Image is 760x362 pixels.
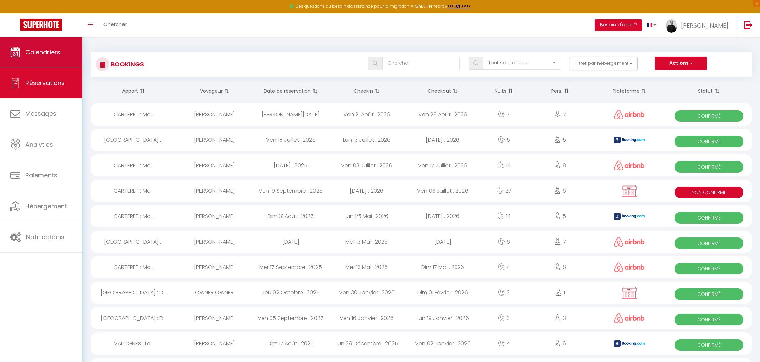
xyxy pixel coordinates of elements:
th: Sort by checkin [329,82,405,100]
th: Sort by status [666,82,752,100]
span: Hébergement [25,202,67,210]
th: Sort by people [527,82,593,100]
th: Sort by guest [176,82,252,100]
span: Paiements [25,171,57,179]
th: Sort by checkout [405,82,481,100]
th: Sort by channel [593,82,666,100]
th: Sort by nights [481,82,527,100]
input: Chercher [382,57,460,70]
button: Filtrer par hébergement [570,57,638,70]
span: Réservations [25,79,65,87]
img: ... [666,19,677,33]
span: Calendriers [25,48,60,56]
a: Chercher [98,13,132,37]
img: logout [744,21,753,29]
th: Sort by booking date [253,82,329,100]
span: [PERSON_NAME] [681,21,728,30]
button: Besoin d'aide ? [595,19,642,31]
a: ... [PERSON_NAME] [661,13,737,37]
span: Analytics [25,140,53,149]
span: Messages [25,109,56,118]
h3: Bookings [109,57,144,72]
a: >>> ICI <<<< [447,3,471,9]
th: Sort by rentals [91,82,176,100]
span: Notifications [26,233,64,241]
span: Chercher [103,21,127,28]
img: Super Booking [20,19,62,31]
button: Actions [655,57,707,70]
